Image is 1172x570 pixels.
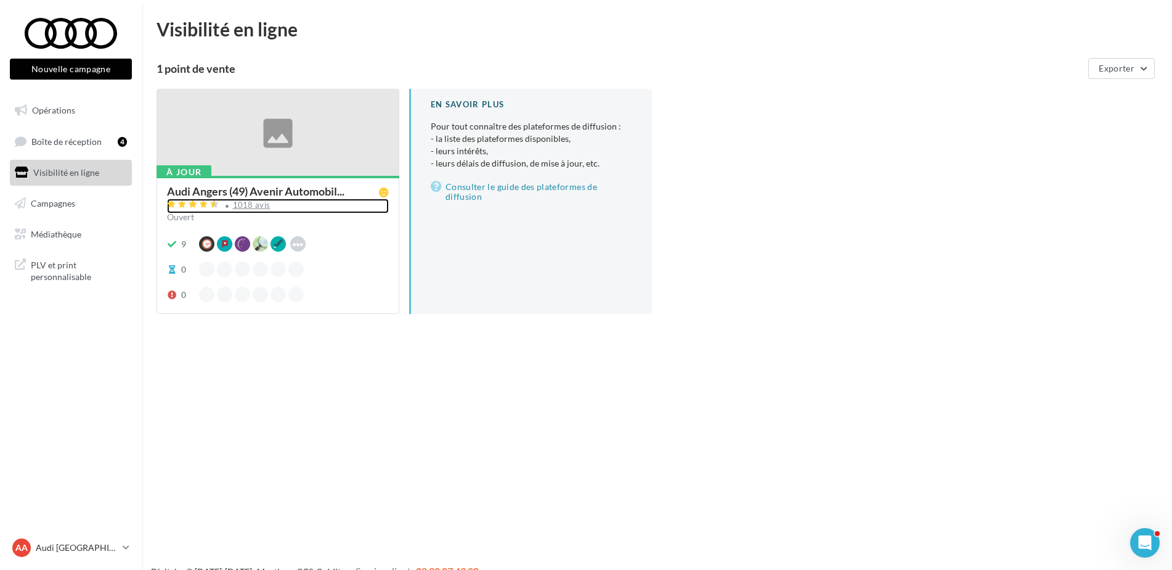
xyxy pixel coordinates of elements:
div: 1 point de vente [157,63,1083,74]
span: Campagnes [31,198,75,209]
li: - la liste des plateformes disponibles, [431,133,632,145]
iframe: Intercom live chat [1130,528,1160,558]
a: Opérations [7,97,134,123]
a: Consulter le guide des plateformes de diffusion [431,180,632,204]
a: AA Audi [GEOGRAPHIC_DATA] [10,536,132,560]
a: PLV et print personnalisable [7,252,134,288]
span: Opérations [32,105,75,115]
span: Médiathèque [31,228,81,239]
div: 0 [181,289,186,301]
div: 9 [181,238,186,250]
span: Ouvert [167,212,194,222]
p: Audi [GEOGRAPHIC_DATA] [36,542,118,554]
a: Campagnes [7,191,134,217]
div: En savoir plus [431,99,632,110]
a: Médiathèque [7,221,134,247]
li: - leurs intérêts, [431,145,632,157]
span: Audi Angers (49) Avenir Automobil... [167,186,344,197]
p: Pour tout connaître des plateformes de diffusion : [431,120,632,170]
a: Visibilité en ligne [7,160,134,186]
a: 1018 avis [167,199,389,213]
div: Visibilité en ligne [157,20,1157,38]
span: AA [15,542,28,554]
div: À jour [157,165,211,179]
span: Boîte de réception [31,136,102,146]
button: Nouvelle campagne [10,59,132,80]
span: Exporter [1099,63,1134,73]
button: Exporter [1088,58,1155,79]
a: Boîte de réception4 [7,128,134,155]
span: PLV et print personnalisable [31,257,127,283]
div: 1018 avis [233,201,271,209]
div: 0 [181,263,186,276]
div: 4 [118,137,127,147]
li: - leurs délais de diffusion, de mise à jour, etc. [431,157,632,170]
span: Visibilité en ligne [33,167,99,178]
